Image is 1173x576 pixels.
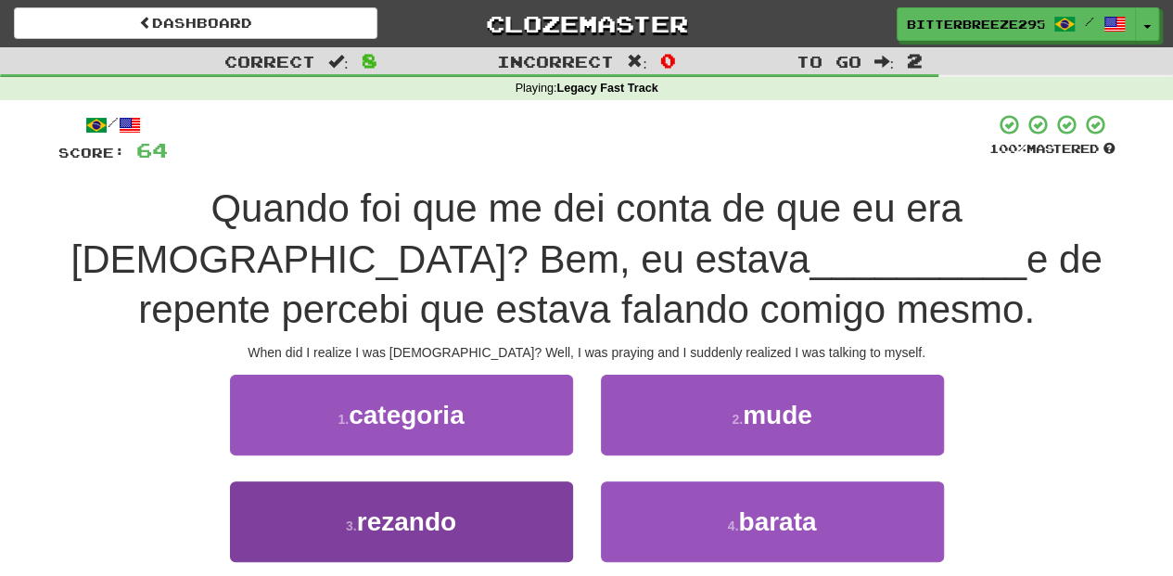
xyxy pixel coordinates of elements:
small: 3 . [346,518,357,533]
span: : [627,54,647,70]
span: rezando [357,507,456,536]
span: / [1085,15,1094,28]
span: BitterBreeze2956 [907,16,1044,32]
button: 4.barata [601,481,944,562]
strong: Legacy Fast Track [556,82,657,95]
span: : [328,54,349,70]
small: 1 . [338,412,349,427]
span: : [873,54,894,70]
span: 100 % [989,141,1026,156]
small: 4 . [728,518,739,533]
div: When did I realize I was [DEMOGRAPHIC_DATA]? Well, I was praying and I suddenly realized I was ta... [58,343,1116,362]
span: Quando foi que me dei conta de que eu era [DEMOGRAPHIC_DATA]? Bem, eu estava [70,186,962,281]
span: 0 [660,49,676,71]
small: 2 . [732,412,743,427]
span: 8 [362,49,377,71]
span: __________ [810,237,1026,281]
button: 3.rezando [230,481,573,562]
div: / [58,113,168,136]
span: Score: [58,145,125,160]
span: categoria [349,401,465,429]
span: barata [738,507,816,536]
span: To go [796,52,861,70]
span: 2 [907,49,923,71]
a: BitterBreeze2956 / [897,7,1136,41]
span: mude [743,401,812,429]
a: Dashboard [14,7,377,39]
a: Clozemaster [405,7,769,40]
button: 2.mude [601,375,944,455]
span: Incorrect [497,52,614,70]
button: 1.categoria [230,375,573,455]
div: Mastered [989,141,1116,158]
span: Correct [224,52,315,70]
span: 64 [136,138,168,161]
